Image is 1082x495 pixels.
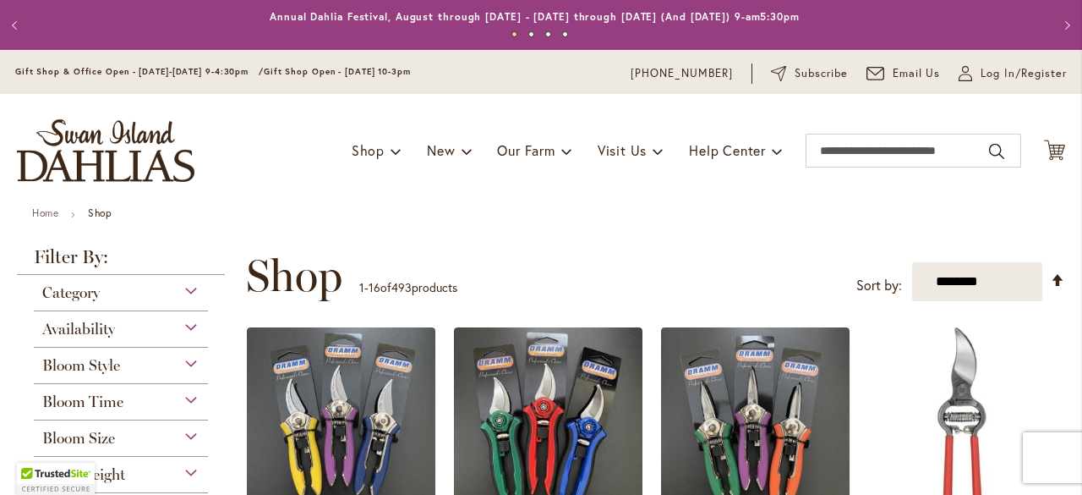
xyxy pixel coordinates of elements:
[771,65,848,82] a: Subscribe
[1048,8,1082,42] button: Next
[32,206,58,219] a: Home
[359,274,457,301] p: - of products
[856,270,902,301] label: Sort by:
[893,65,941,82] span: Email Us
[42,393,123,411] span: Bloom Time
[528,31,534,37] button: 2 of 4
[42,429,115,448] span: Bloom Size
[88,206,112,219] strong: Shop
[959,65,1067,82] a: Log In/Register
[391,279,412,295] span: 493
[866,65,941,82] a: Email Us
[246,250,342,301] span: Shop
[427,141,455,159] span: New
[13,435,60,482] iframe: Launch Accessibility Center
[369,279,380,295] span: 16
[15,66,264,77] span: Gift Shop & Office Open - [DATE]-[DATE] 9-4:30pm /
[598,141,647,159] span: Visit Us
[359,279,364,295] span: 1
[42,283,100,302] span: Category
[981,65,1067,82] span: Log In/Register
[42,356,120,375] span: Bloom Style
[795,65,848,82] span: Subscribe
[562,31,568,37] button: 4 of 4
[511,31,517,37] button: 1 of 4
[545,31,551,37] button: 3 of 4
[270,10,800,23] a: Annual Dahlia Festival, August through [DATE] - [DATE] through [DATE] (And [DATE]) 9-am5:30pm
[264,66,411,77] span: Gift Shop Open - [DATE] 10-3pm
[17,119,194,182] a: store logo
[631,65,733,82] a: [PHONE_NUMBER]
[352,141,385,159] span: Shop
[689,141,766,159] span: Help Center
[497,141,555,159] span: Our Farm
[42,320,115,338] span: Availability
[17,248,225,275] strong: Filter By:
